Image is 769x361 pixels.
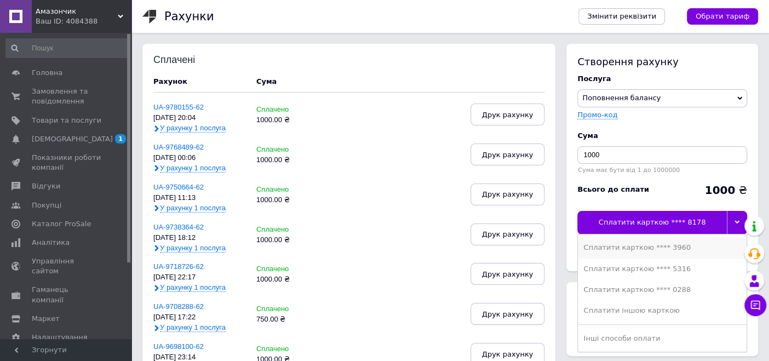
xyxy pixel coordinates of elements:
[687,8,758,25] a: Обрати тариф
[482,111,533,119] span: Друк рахунку
[153,234,245,242] div: [DATE] 18:12
[577,185,649,194] div: Всього до сплати
[36,7,118,16] span: Амазончик
[160,124,226,133] span: У рахунку 1 послуга
[470,263,545,285] button: Друк рахунку
[583,285,741,295] div: Сплатити карткою **** 0288
[153,183,204,191] a: UA-9750664-62
[582,94,661,102] span: Поповнення балансу
[160,283,226,292] span: У рахунку 1 послуга
[153,103,204,111] a: UA-9780155-62
[704,184,735,197] b: 1000
[256,226,319,234] div: Сплачено
[577,167,747,174] div: Сума має бути від 1 до 1000000
[256,265,319,273] div: Сплачено
[577,111,617,119] label: Промо-код
[32,238,70,248] span: Аналітика
[153,313,245,322] div: [DATE] 17:22
[164,10,214,23] h1: Рахунки
[32,200,61,210] span: Покупці
[32,87,101,106] span: Замовлення та повідомлення
[153,194,245,202] div: [DATE] 11:13
[32,285,101,305] span: Гаманець компанії
[482,230,533,238] span: Друк рахунку
[470,303,545,325] button: Друк рахунку
[256,276,319,284] div: 1000.00 ₴
[256,77,277,87] div: Cума
[153,143,204,151] a: UA-9768489-62
[153,302,204,311] a: UA-9708288-62
[153,223,204,231] a: UA-9738364-62
[153,342,204,351] a: UA-9698100-62
[482,310,533,318] span: Друк рахунку
[32,333,88,342] span: Налаштування
[482,190,533,198] span: Друк рахунку
[256,116,319,124] div: 1000.00 ₴
[744,294,766,316] button: Чат з покупцем
[32,116,101,125] span: Товари та послуги
[256,236,319,244] div: 1000.00 ₴
[482,270,533,278] span: Друк рахунку
[470,144,545,165] button: Друк рахунку
[578,8,665,25] a: Змінити реквізити
[577,211,726,234] div: Сплатити карткою **** 8178
[583,264,741,274] div: Сплатити карткою **** 5316
[256,305,319,313] div: Сплачено
[32,153,101,173] span: Показники роботи компанії
[482,151,533,159] span: Друк рахунку
[583,243,741,253] div: Сплатити карткою **** 3960
[32,256,101,276] span: Управління сайтом
[32,134,113,144] span: [DEMOGRAPHIC_DATA]
[704,185,747,196] div: ₴
[470,224,545,245] button: Друк рахунку
[256,345,319,353] div: Сплачено
[36,16,131,26] div: Ваш ID: 4084388
[583,306,741,316] div: Сплатити іншою карткою
[153,55,225,66] div: Сплачені
[160,244,226,253] span: У рахунку 1 послуга
[153,273,245,282] div: [DATE] 22:17
[32,68,62,78] span: Головна
[160,204,226,213] span: У рахунку 1 послуга
[153,262,204,271] a: UA-9718726-62
[470,104,545,125] button: Друк рахунку
[256,106,319,114] div: Сплачено
[256,146,319,154] div: Сплачено
[577,74,747,84] div: Послуга
[470,184,545,205] button: Друк рахунку
[583,334,741,343] div: Інші способи оплати
[577,55,747,68] div: Створення рахунку
[115,134,126,144] span: 1
[256,316,319,324] div: 750.00 ₴
[577,131,747,141] div: Cума
[587,12,656,21] span: Змінити реквізити
[5,38,129,58] input: Пошук
[160,164,226,173] span: У рахунку 1 послуга
[153,154,245,162] div: [DATE] 00:06
[153,77,245,87] div: Рахунок
[256,196,319,204] div: 1000.00 ₴
[577,146,747,164] input: Введіть суму
[482,350,533,358] span: Друк рахунку
[256,156,319,164] div: 1000.00 ₴
[32,314,60,324] span: Маркет
[32,219,91,229] span: Каталог ProSale
[153,114,245,122] div: [DATE] 20:04
[256,186,319,194] div: Сплачено
[32,181,60,191] span: Відгуки
[696,12,749,21] span: Обрати тариф
[160,323,226,332] span: У рахунку 1 послуга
